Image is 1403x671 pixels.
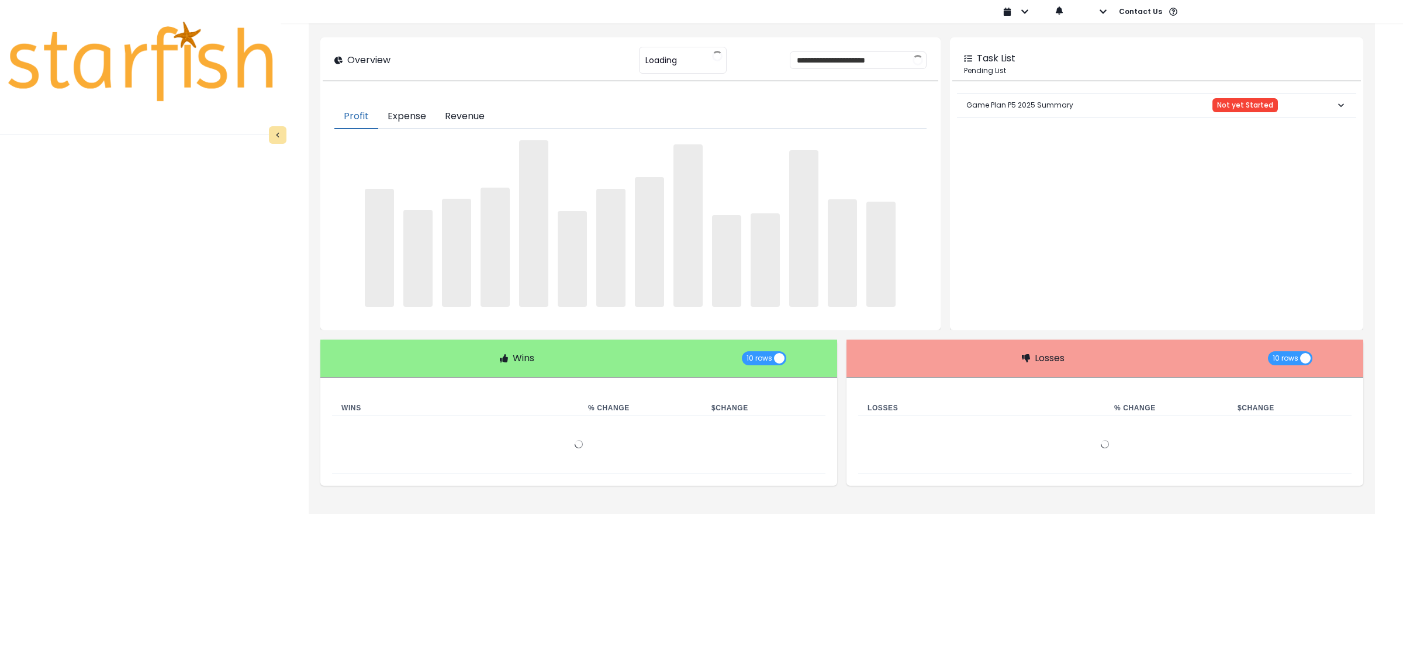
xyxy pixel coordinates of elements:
span: ‌ [712,215,741,307]
th: % Change [1105,401,1228,416]
th: $ Change [1228,401,1352,416]
th: $ Change [702,401,825,416]
span: ‌ [596,189,626,307]
p: Task List [977,51,1015,65]
span: Loading [645,48,677,72]
p: Losses [1035,351,1065,365]
th: % Change [579,401,702,416]
span: ‌ [403,210,433,307]
p: Overview [347,53,391,67]
span: ‌ [635,177,664,307]
th: Losses [858,401,1105,416]
span: ‌ [673,144,703,307]
span: ‌ [558,211,587,307]
span: ‌ [751,213,780,306]
span: ‌ [481,188,510,307]
span: ‌ [866,202,896,307]
th: Wins [332,401,579,416]
p: Game Plan P5 2025 Summary [966,91,1073,120]
span: ‌ [442,199,471,307]
p: Wins [513,351,534,365]
span: ‌ [519,140,548,307]
button: Revenue [436,105,494,129]
button: Expense [378,105,436,129]
span: ‌ [828,199,857,307]
p: Pending List [964,65,1349,76]
span: ‌ [365,189,394,307]
span: ‌ [789,150,818,307]
button: Profit [334,105,378,129]
span: Not yet Started [1217,101,1273,109]
button: Game Plan P5 2025 SummaryNot yet Started [957,94,1356,117]
span: 10 rows [747,351,772,365]
span: 10 rows [1273,351,1298,365]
